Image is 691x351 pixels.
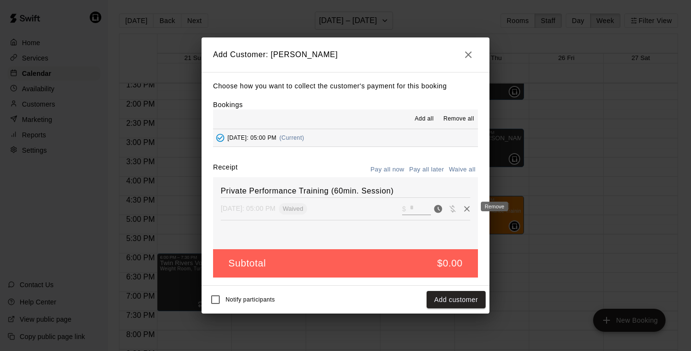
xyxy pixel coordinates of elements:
h5: Subtotal [228,257,266,270]
p: Choose how you want to collect the customer's payment for this booking [213,80,478,92]
span: [DATE]: 05:00 PM [227,134,276,141]
button: Add customer [427,291,486,309]
p: [DATE]: 05:00 PM [221,204,275,213]
span: Remove all [443,114,474,124]
button: Remove [460,202,474,216]
button: Pay all now [368,162,407,177]
span: Waive payment [445,204,460,212]
p: $ [402,204,406,214]
h5: $0.00 [437,257,463,270]
button: Add all [409,111,440,127]
h6: Private Performance Training (60min. Session) [221,185,470,197]
button: Added - Collect Payment [213,131,227,145]
span: Add all [415,114,434,124]
button: Added - Collect Payment[DATE]: 05:00 PM(Current) [213,129,478,147]
span: Notify participants [226,296,275,303]
h2: Add Customer: [PERSON_NAME] [202,37,489,72]
span: Pay now [431,204,445,212]
label: Bookings [213,101,243,109]
span: (Current) [279,134,304,141]
button: Waive all [446,162,478,177]
div: Remove [481,202,508,211]
button: Remove all [440,111,478,127]
label: Receipt [213,162,238,177]
button: Pay all later [407,162,447,177]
